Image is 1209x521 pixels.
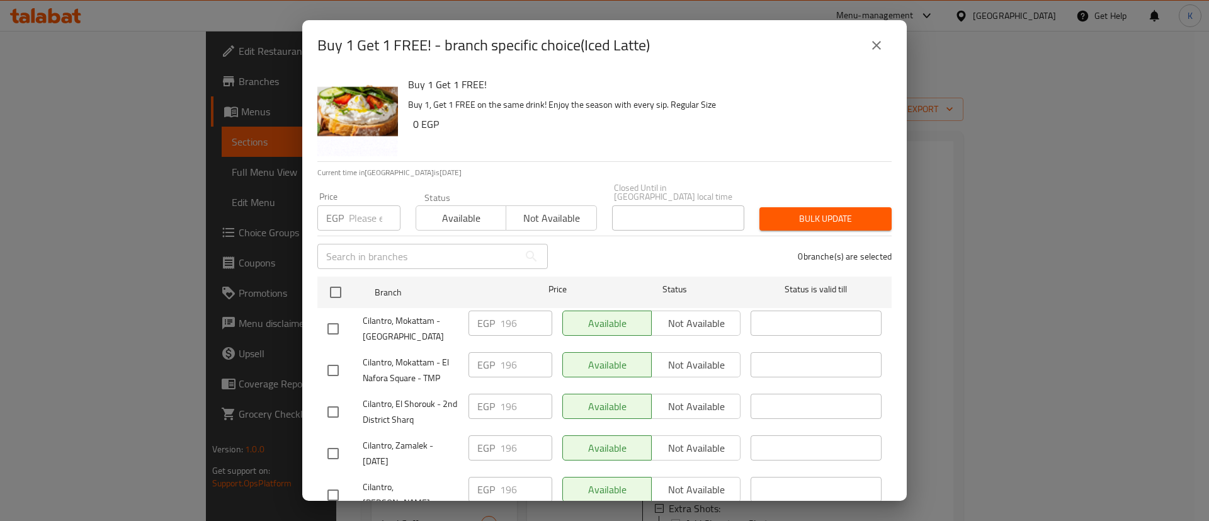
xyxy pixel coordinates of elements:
[516,282,599,297] span: Price
[610,282,741,297] span: Status
[751,282,882,297] span: Status is valid till
[363,355,458,386] span: Cilantro, Mokattam - El Nafora Square - TMP
[349,205,400,231] input: Please enter price
[759,207,892,231] button: Bulk update
[506,205,596,231] button: Not available
[416,205,506,231] button: Available
[317,35,650,55] h2: Buy 1 Get 1 FREE! - branch specific choice(Iced Latte)
[477,440,495,455] p: EGP
[421,209,501,227] span: Available
[861,30,892,60] button: close
[408,97,882,113] p: Buy 1, Get 1 FREE on the same drink! Enjoy the season with every sip. Regular Size
[363,438,458,469] span: Cilantro, Zamalek - [DATE]
[413,115,882,133] h6: 0 EGP
[363,313,458,345] span: Cilantro, Mokattam - [GEOGRAPHIC_DATA]
[477,399,495,414] p: EGP
[769,211,882,227] span: Bulk update
[500,352,552,377] input: Please enter price
[798,250,892,263] p: 0 branche(s) are selected
[363,479,458,511] span: Cilantro, [PERSON_NAME]
[317,244,519,269] input: Search in branches
[408,76,882,93] h6: Buy 1 Get 1 FREE!
[500,311,552,336] input: Please enter price
[477,482,495,497] p: EGP
[500,435,552,461] input: Please enter price
[477,316,495,331] p: EGP
[326,210,344,226] p: EGP
[375,285,506,301] span: Branch
[317,76,398,156] img: Buy 1 Get 1 FREE!
[363,396,458,428] span: Cilantro, El Shorouk - 2nd District Sharq
[500,477,552,502] input: Please enter price
[511,209,591,227] span: Not available
[477,357,495,372] p: EGP
[500,394,552,419] input: Please enter price
[317,167,892,178] p: Current time in [GEOGRAPHIC_DATA] is [DATE]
